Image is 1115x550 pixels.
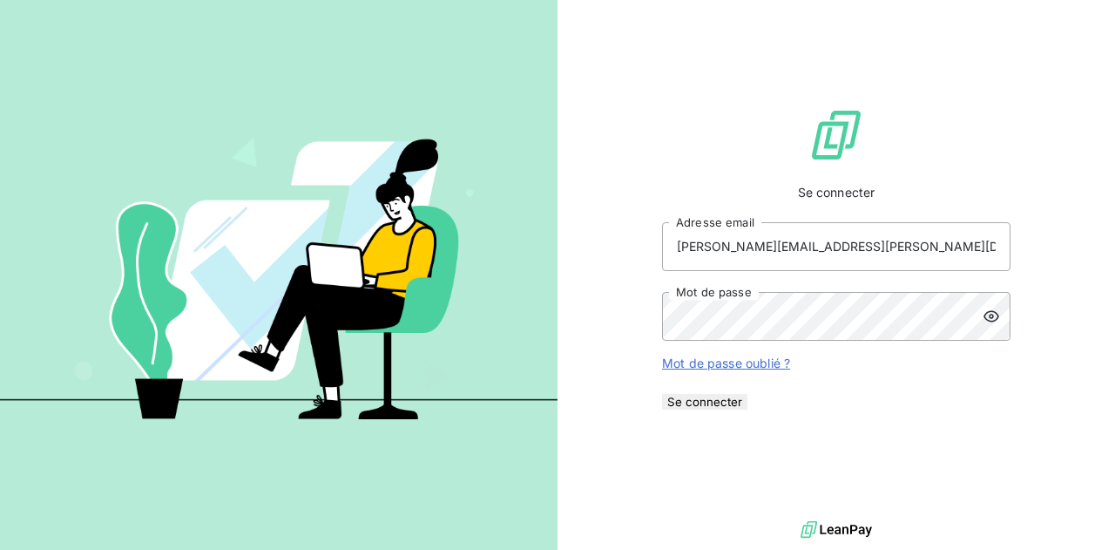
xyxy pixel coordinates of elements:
span: Se connecter [798,184,875,201]
img: logo [801,517,872,543]
input: placeholder [662,222,1010,271]
img: Logo LeanPay [808,107,864,163]
a: Mot de passe oublié ? [662,356,790,370]
button: Se connecter [662,394,747,410]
